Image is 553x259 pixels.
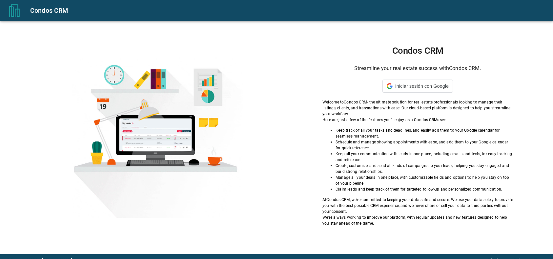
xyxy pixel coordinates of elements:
span: Iniciar sesión con Google [395,83,449,89]
p: Manage all your deals in one place, with customizable fields and options to help you stay on top ... [336,175,513,186]
p: Create, customize, and send all kinds of campaigns to your leads, helping you stay engaged and bu... [336,163,513,175]
p: Claim leads and keep track of them for targeted follow-up and personalized communication. [336,186,513,192]
p: We're always working to improve our platform, with regular updates and new features designed to h... [322,214,513,226]
p: Schedule and manage showing appointments with ease, and add them to your Google calendar for quic... [336,139,513,151]
p: Keep track of all your tasks and deadlines, and easily add them to your Google calendar for seaml... [336,127,513,139]
div: Condos CRM [30,5,545,16]
p: Keep all your communication with leads in one place, including emails and texts, for easy trackin... [336,151,513,163]
p: Here are just a few of the features you'll enjoy as a Condos CRM user: [322,117,513,123]
p: At Condos CRM , we're committed to keeping your data safe and secure. We use your data solely to ... [322,197,513,214]
h1: Condos CRM [322,46,513,56]
h6: Streamline your real estate success with Condos CRM . [322,64,513,73]
div: Iniciar sesión con Google [382,80,453,93]
p: Welcome to Condos CRM - the ultimate solution for real estate professionals looking to manage the... [322,99,513,117]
